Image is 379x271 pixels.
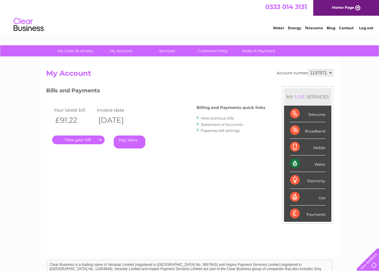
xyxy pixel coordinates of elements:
a: . [52,135,105,144]
a: View previous bills [201,116,234,120]
a: 0333 014 3131 [265,3,307,11]
img: logo.png [13,16,44,34]
a: My Clear Business [50,45,100,56]
div: LIVE [294,94,306,100]
th: [DATE] [95,114,139,126]
a: Customer Help [188,45,238,56]
div: Clear Business is a trading name of Verastar Limited (registered in [GEOGRAPHIC_DATA] No. 3667643... [47,3,332,29]
div: Mobile [290,139,325,155]
div: Payments [290,206,325,222]
a: Blog [327,26,335,30]
a: Pay Here [114,135,145,148]
h2: My Account [46,69,333,81]
div: Water [290,155,325,172]
div: Gas [290,189,325,206]
a: Telecoms [305,26,323,30]
h3: Bills and Payments [46,86,265,97]
td: Invoice date [95,106,139,114]
a: Statement of Accounts [201,122,243,127]
a: Make A Payment [234,45,283,56]
a: Contact [339,26,354,30]
th: £91.22 [52,114,96,126]
div: Telecoms [290,106,325,122]
div: MY SERVICES [284,88,331,105]
div: Broadband [290,122,325,139]
a: Water [273,26,284,30]
h4: Billing and Payments quick links [197,105,265,110]
div: Account number [277,69,333,76]
a: My Account [96,45,146,56]
td: Your latest bill [52,106,96,114]
a: Log out [359,26,373,30]
a: Energy [288,26,301,30]
a: Services [142,45,192,56]
div: Electricity [290,172,325,189]
a: Paperless bill settings [201,128,240,133]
